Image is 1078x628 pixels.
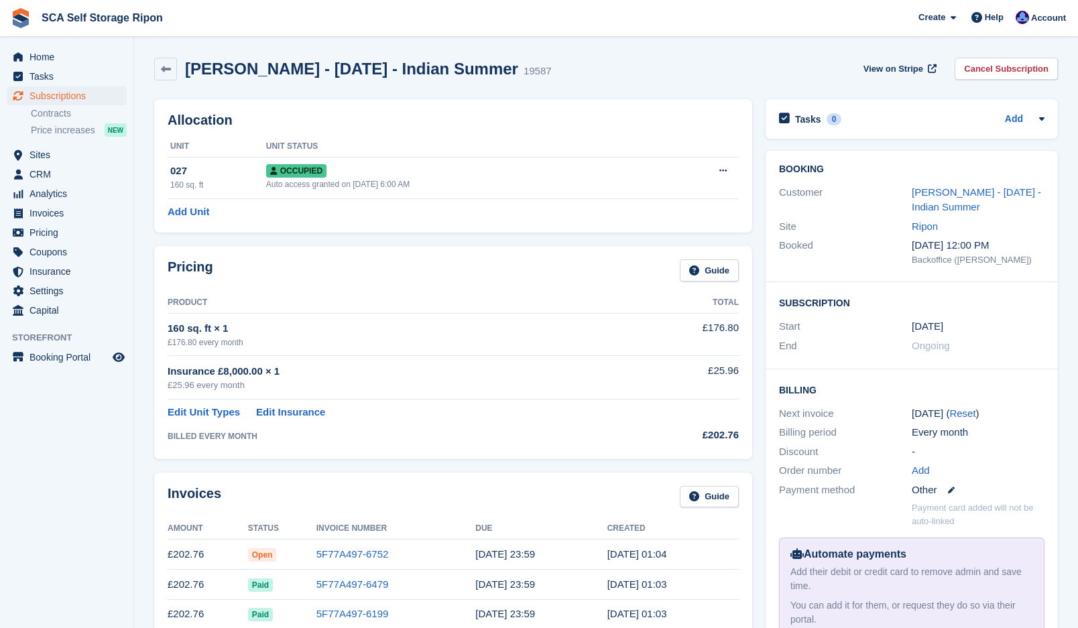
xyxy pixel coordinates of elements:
[912,406,1044,422] div: [DATE] ( )
[858,58,939,80] a: View on Stripe
[168,136,266,158] th: Unit
[7,48,127,66] a: menu
[266,164,326,178] span: Occupied
[779,444,912,460] div: Discount
[632,428,739,443] div: £202.76
[7,145,127,164] a: menu
[29,262,110,281] span: Insurance
[168,430,632,442] div: BILLED EVERY MONTH
[790,599,1033,627] div: You can add it for them, or request they do so via their portal.
[29,301,110,320] span: Capital
[248,578,273,592] span: Paid
[29,86,110,105] span: Subscriptions
[912,186,1041,213] a: [PERSON_NAME] - [DATE] - Indian Summer
[248,548,277,562] span: Open
[912,425,1044,440] div: Every month
[779,338,912,354] div: End
[779,463,912,479] div: Order number
[607,548,667,560] time: 2025-08-20 00:04:41 UTC
[475,548,535,560] time: 2025-08-20 22:59:59 UTC
[29,145,110,164] span: Sites
[168,540,248,570] td: £202.76
[31,123,127,137] a: Price increases NEW
[168,518,248,540] th: Amount
[912,463,930,479] a: Add
[779,238,912,266] div: Booked
[7,223,127,242] a: menu
[7,281,127,300] a: menu
[29,281,110,300] span: Settings
[607,518,739,540] th: Created
[779,483,912,498] div: Payment method
[36,7,168,29] a: SCA Self Storage Ripon
[266,136,662,158] th: Unit Status
[790,546,1033,562] div: Automate payments
[168,321,632,336] div: 160 sq. ft × 1
[912,238,1044,253] div: [DATE] 12:00 PM
[29,348,110,367] span: Booking Portal
[779,185,912,215] div: Customer
[185,60,518,78] h2: [PERSON_NAME] - [DATE] - Indian Summer
[168,570,248,600] td: £202.76
[7,86,127,105] a: menu
[985,11,1004,24] span: Help
[7,165,127,184] a: menu
[111,349,127,365] a: Preview store
[1031,11,1066,25] span: Account
[168,405,240,420] a: Edit Unit Types
[316,608,389,619] a: 5F77A497-6199
[779,406,912,422] div: Next invoice
[632,356,739,399] td: £25.96
[827,113,842,125] div: 0
[949,407,975,419] a: Reset
[7,348,127,367] a: menu
[779,383,1044,396] h2: Billing
[168,259,213,281] h2: Pricing
[29,204,110,223] span: Invoices
[475,518,607,540] th: Due
[524,64,552,79] div: 19587
[795,113,821,125] h2: Tasks
[863,62,923,76] span: View on Stripe
[316,518,476,540] th: Invoice Number
[1016,11,1029,24] img: Sarah Race
[632,292,739,314] th: Total
[475,578,535,590] time: 2025-07-20 22:59:59 UTC
[779,219,912,235] div: Site
[779,164,1044,175] h2: Booking
[912,444,1044,460] div: -
[170,164,266,179] div: 027
[779,319,912,334] div: Start
[607,578,667,590] time: 2025-07-20 00:03:20 UTC
[29,165,110,184] span: CRM
[912,501,1044,527] p: Payment card added will not be auto-linked
[31,124,95,137] span: Price increases
[7,262,127,281] a: menu
[168,204,209,220] a: Add Unit
[316,578,389,590] a: 5F77A497-6479
[680,486,739,508] a: Guide
[170,179,266,191] div: 160 sq. ft
[168,486,221,508] h2: Invoices
[912,253,1044,267] div: Backoffice ([PERSON_NAME])
[912,319,943,334] time: 2023-06-20 00:00:00 UTC
[632,313,739,355] td: £176.80
[7,301,127,320] a: menu
[248,518,316,540] th: Status
[779,296,1044,309] h2: Subscription
[475,608,535,619] time: 2025-06-20 22:59:59 UTC
[607,608,667,619] time: 2025-06-20 00:03:55 UTC
[7,184,127,203] a: menu
[918,11,945,24] span: Create
[266,178,662,190] div: Auto access granted on [DATE] 6:00 AM
[912,340,950,351] span: Ongoing
[105,123,127,137] div: NEW
[168,336,632,349] div: £176.80 every month
[168,364,632,379] div: Insurance £8,000.00 × 1
[779,425,912,440] div: Billing period
[680,259,739,281] a: Guide
[29,243,110,261] span: Coupons
[316,548,389,560] a: 5F77A497-6752
[168,113,739,128] h2: Allocation
[7,204,127,223] a: menu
